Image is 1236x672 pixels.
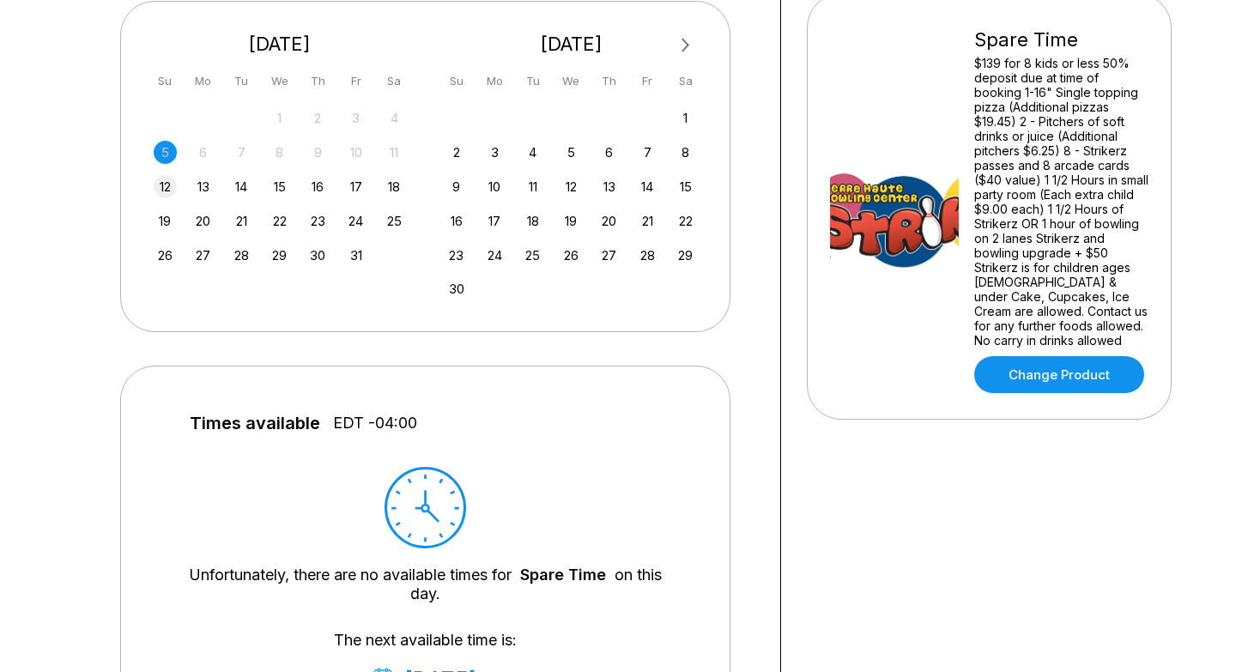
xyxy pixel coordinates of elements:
[597,70,621,93] div: Th
[560,175,583,198] div: Choose Wednesday, November 12th, 2025
[154,70,177,93] div: Su
[383,141,406,164] div: Not available Saturday, October 11th, 2025
[344,106,367,130] div: Not available Friday, October 3rd, 2025
[674,244,697,267] div: Choose Saturday, November 29th, 2025
[674,141,697,164] div: Choose Saturday, November 8th, 2025
[445,244,468,267] div: Choose Sunday, November 23rd, 2025
[344,244,367,267] div: Choose Friday, October 31st, 2025
[268,141,291,164] div: Not available Wednesday, October 8th, 2025
[636,70,659,93] div: Fr
[191,70,215,93] div: Mo
[333,414,417,433] span: EDT -04:00
[443,105,700,301] div: month 2025-11
[520,566,606,584] a: Spare Time
[674,175,697,198] div: Choose Saturday, November 15th, 2025
[597,141,621,164] div: Choose Thursday, November 6th, 2025
[230,70,253,93] div: Tu
[445,277,468,300] div: Choose Sunday, November 30th, 2025
[190,414,320,433] span: Times available
[306,209,330,233] div: Choose Thursday, October 23rd, 2025
[191,141,215,164] div: Not available Monday, October 6th, 2025
[483,175,506,198] div: Choose Monday, November 10th, 2025
[154,175,177,198] div: Choose Sunday, October 12th, 2025
[636,209,659,233] div: Choose Friday, November 21st, 2025
[344,175,367,198] div: Choose Friday, October 17th, 2025
[268,244,291,267] div: Choose Wednesday, October 29th, 2025
[636,175,659,198] div: Choose Friday, November 14th, 2025
[445,209,468,233] div: Choose Sunday, November 16th, 2025
[154,209,177,233] div: Choose Sunday, October 19th, 2025
[147,33,413,56] div: [DATE]
[974,356,1144,393] a: Change Product
[672,32,700,59] button: Next Month
[306,70,330,93] div: Th
[230,175,253,198] div: Choose Tuesday, October 14th, 2025
[560,141,583,164] div: Choose Wednesday, November 5th, 2025
[230,141,253,164] div: Not available Tuesday, October 7th, 2025
[383,70,406,93] div: Sa
[191,244,215,267] div: Choose Monday, October 27th, 2025
[230,244,253,267] div: Choose Tuesday, October 28th, 2025
[830,142,959,271] img: Spare Time
[306,175,330,198] div: Choose Thursday, October 16th, 2025
[154,244,177,267] div: Choose Sunday, October 26th, 2025
[383,106,406,130] div: Not available Saturday, October 4th, 2025
[344,141,367,164] div: Not available Friday, October 10th, 2025
[597,175,621,198] div: Choose Thursday, November 13th, 2025
[383,209,406,233] div: Choose Saturday, October 25th, 2025
[483,141,506,164] div: Choose Monday, November 3rd, 2025
[483,244,506,267] div: Choose Monday, November 24th, 2025
[306,244,330,267] div: Choose Thursday, October 30th, 2025
[268,209,291,233] div: Choose Wednesday, October 22nd, 2025
[230,209,253,233] div: Choose Tuesday, October 21st, 2025
[674,70,697,93] div: Sa
[151,105,409,267] div: month 2025-10
[560,244,583,267] div: Choose Wednesday, November 26th, 2025
[560,70,583,93] div: We
[439,33,705,56] div: [DATE]
[521,141,544,164] div: Choose Tuesday, November 4th, 2025
[521,175,544,198] div: Choose Tuesday, November 11th, 2025
[191,209,215,233] div: Choose Monday, October 20th, 2025
[521,209,544,233] div: Choose Tuesday, November 18th, 2025
[306,141,330,164] div: Not available Thursday, October 9th, 2025
[521,244,544,267] div: Choose Tuesday, November 25th, 2025
[974,28,1148,51] div: Spare Time
[974,56,1148,348] div: $139 for 8 kids or less 50% deposit due at time of booking 1-16" Single topping pizza (Additional...
[597,244,621,267] div: Choose Thursday, November 27th, 2025
[674,209,697,233] div: Choose Saturday, November 22nd, 2025
[597,209,621,233] div: Choose Thursday, November 20th, 2025
[483,209,506,233] div: Choose Monday, November 17th, 2025
[674,106,697,130] div: Choose Saturday, November 1st, 2025
[560,209,583,233] div: Choose Wednesday, November 19th, 2025
[445,70,468,93] div: Su
[268,175,291,198] div: Choose Wednesday, October 15th, 2025
[521,70,544,93] div: Tu
[636,244,659,267] div: Choose Friday, November 28th, 2025
[383,175,406,198] div: Choose Saturday, October 18th, 2025
[445,175,468,198] div: Choose Sunday, November 9th, 2025
[445,141,468,164] div: Choose Sunday, November 2nd, 2025
[344,70,367,93] div: Fr
[483,70,506,93] div: Mo
[636,141,659,164] div: Choose Friday, November 7th, 2025
[154,141,177,164] div: Not available Sunday, October 5th, 2025
[173,566,678,603] div: Unfortunately, there are no available times for on this day.
[268,106,291,130] div: Not available Wednesday, October 1st, 2025
[306,106,330,130] div: Not available Thursday, October 2nd, 2025
[268,70,291,93] div: We
[191,175,215,198] div: Choose Monday, October 13th, 2025
[344,209,367,233] div: Choose Friday, October 24th, 2025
